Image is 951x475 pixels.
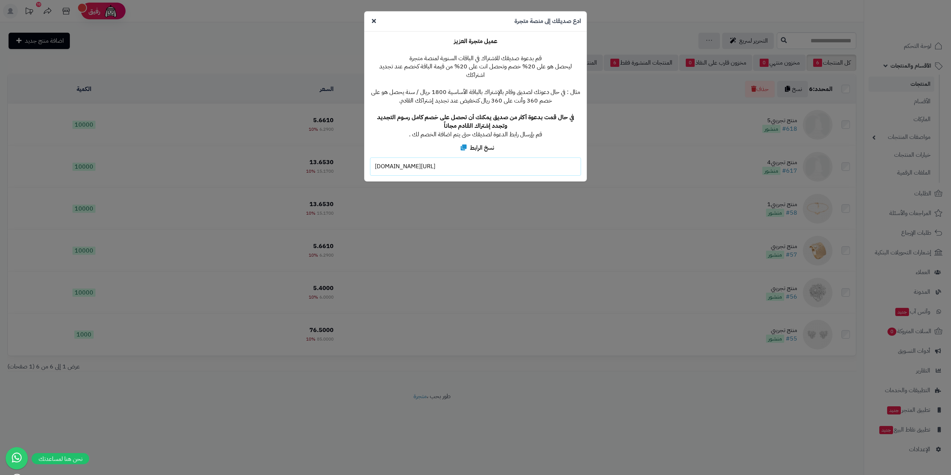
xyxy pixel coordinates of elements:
label: نسخ الرابط [457,142,494,156]
b: في حال قمت بدعوة أكثر من صديق يمكنك أن تحصل على خصم كامل رسوم التجديد وتجدد إشتراك القادم مجاناً [377,113,574,130]
b: عميل متجرة العزيز [454,37,497,46]
h4: ادع صديقك إلى منصة متجرة [515,17,581,26]
div: [URL][DOMAIN_NAME] [370,157,581,176]
p: قم بدعوة صديقك للاشتراك في الباقات السنوية لمنصة متجرة ليحصل هو على 20% خصم وتحصل انت على 20% من ... [370,37,581,139]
